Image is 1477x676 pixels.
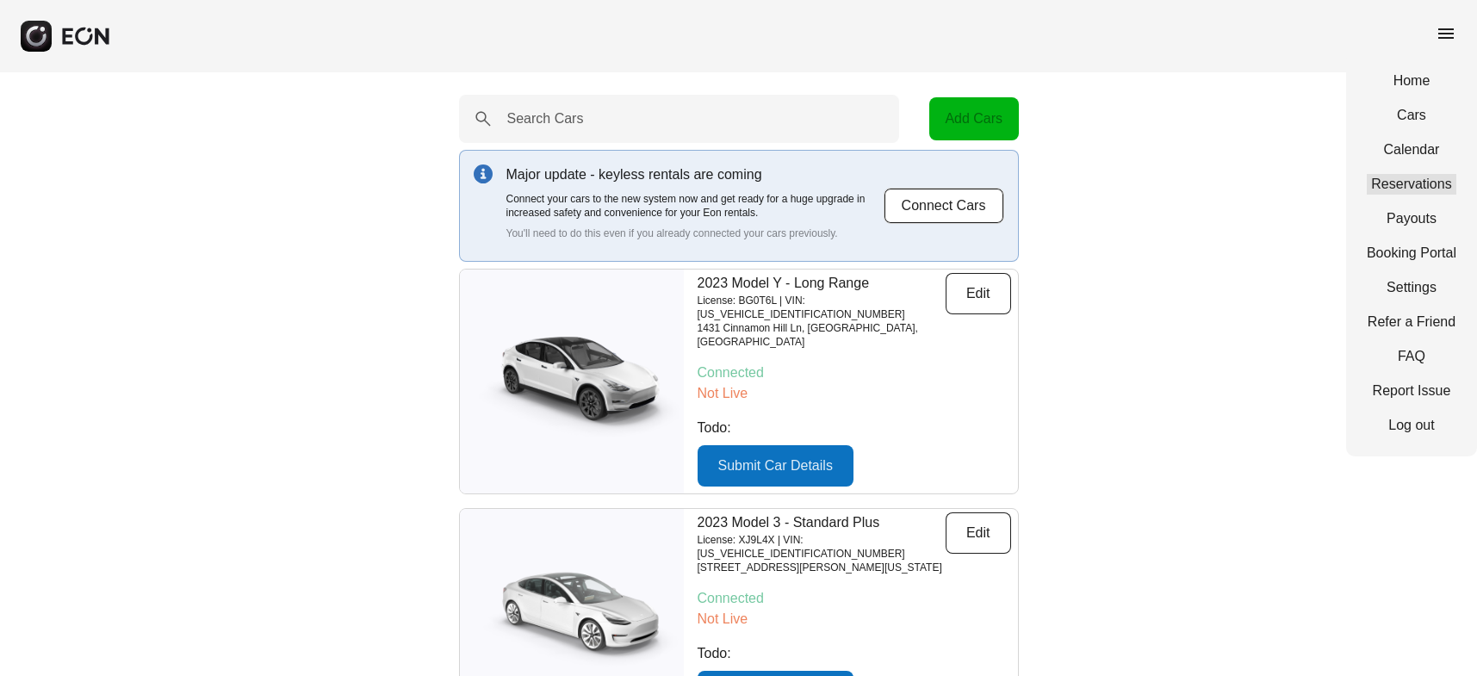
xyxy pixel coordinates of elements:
[1367,312,1456,332] a: Refer a Friend
[506,226,884,240] p: You'll need to do this even if you already connected your cars previously.
[1367,277,1456,298] a: Settings
[1367,381,1456,401] a: Report Issue
[1367,105,1456,126] a: Cars
[946,273,1011,314] button: Edit
[1436,23,1456,44] span: menu
[460,558,684,670] img: car
[1367,71,1456,91] a: Home
[884,188,1004,224] button: Connect Cars
[698,363,1011,383] p: Connected
[507,109,584,129] label: Search Cars
[698,533,946,561] p: License: XJ9L4X | VIN: [US_VEHICLE_IDENTIFICATION_NUMBER]
[698,383,1011,404] p: Not Live
[698,643,1011,664] p: Todo:
[506,164,884,185] p: Major update - keyless rentals are coming
[698,512,946,533] p: 2023 Model 3 - Standard Plus
[698,445,853,487] button: Submit Car Details
[474,164,493,183] img: info
[698,418,1011,438] p: Todo:
[946,512,1011,554] button: Edit
[1367,346,1456,367] a: FAQ
[698,321,946,349] p: 1431 Cinnamon Hill Ln, [GEOGRAPHIC_DATA], [GEOGRAPHIC_DATA]
[1367,140,1456,160] a: Calendar
[506,192,884,220] p: Connect your cars to the new system now and get ready for a huge upgrade in increased safety and ...
[698,294,946,321] p: License: BG0T6L | VIN: [US_VEHICLE_IDENTIFICATION_NUMBER]
[698,609,1011,629] p: Not Live
[698,273,946,294] p: 2023 Model Y - Long Range
[1367,415,1456,436] a: Log out
[1367,243,1456,264] a: Booking Portal
[698,561,946,574] p: [STREET_ADDRESS][PERSON_NAME][US_STATE]
[1367,174,1456,195] a: Reservations
[698,588,1011,609] p: Connected
[460,326,684,437] img: car
[1367,208,1456,229] a: Payouts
